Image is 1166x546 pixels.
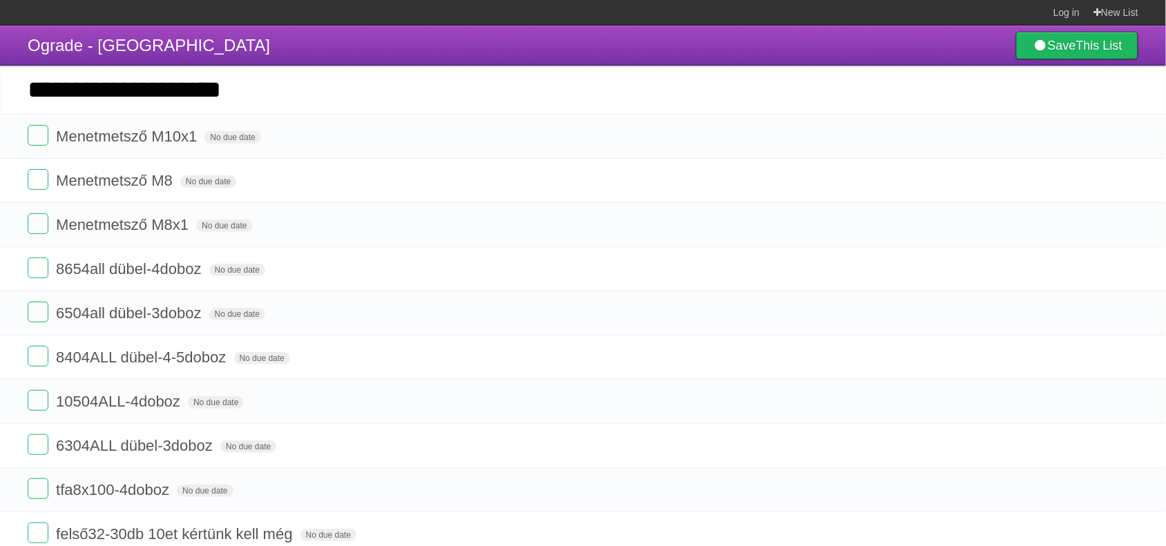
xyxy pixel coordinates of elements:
label: Done [28,346,48,367]
span: 10504ALL-4doboz [56,393,184,410]
span: Ograde - [GEOGRAPHIC_DATA] [28,36,270,55]
b: This List [1076,39,1122,52]
a: SaveThis List [1016,32,1138,59]
label: Done [28,125,48,146]
label: Done [28,302,48,322]
label: Done [28,213,48,234]
span: No due date [177,485,233,497]
span: felső32-30db 10et kértünk kell még [56,525,296,543]
span: tfa8x100-4doboz [56,481,173,498]
label: Done [28,390,48,411]
label: Done [28,257,48,278]
span: No due date [196,220,252,232]
span: 6304ALL dübel-3doboz [56,437,216,454]
label: Done [28,523,48,543]
span: No due date [220,440,276,453]
span: Menetmetsző M8x1 [56,216,192,233]
span: Menetmetsző M8 [56,172,176,189]
span: No due date [209,264,265,276]
span: No due date [188,396,244,409]
span: No due date [209,308,265,320]
span: 8404ALL dübel-4-5doboz [56,349,229,366]
span: 8654all dübel-4doboz [56,260,204,277]
span: 6504all dübel-3doboz [56,304,204,322]
label: Done [28,169,48,190]
label: Done [28,478,48,499]
span: No due date [300,529,356,541]
label: Done [28,434,48,455]
span: Menetmetsző M10x1 [56,128,200,145]
span: No due date [234,352,290,364]
span: No due date [204,131,260,144]
span: No due date [180,175,236,188]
